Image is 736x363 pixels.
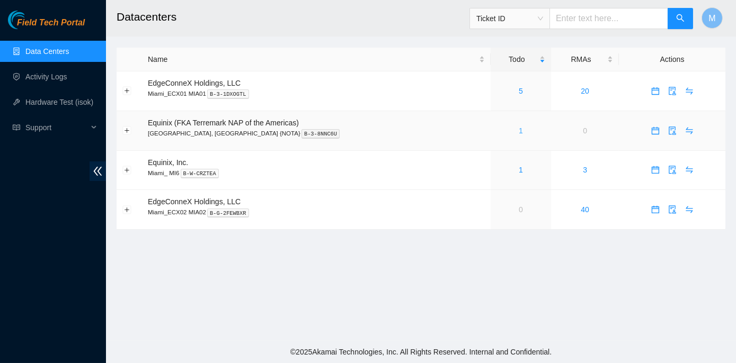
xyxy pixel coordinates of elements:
[647,126,664,135] a: calendar
[648,126,663,135] span: calendar
[664,166,680,174] span: audit
[123,126,131,135] button: Expand row
[681,126,697,135] span: swap
[647,205,664,214] a: calendar
[302,129,340,139] kbd: B-3-8NNC6U
[681,161,698,178] button: swap
[664,87,681,95] a: audit
[647,83,664,99] button: calendar
[664,122,681,139] button: audit
[148,129,485,138] p: [GEOGRAPHIC_DATA], [GEOGRAPHIC_DATA] {NOTA}
[25,47,69,56] a: Data Centers
[25,117,88,138] span: Support
[681,87,697,95] span: swap
[148,89,485,98] p: Miami_ECX01 MIA01
[583,126,587,135] a: 0
[619,48,725,71] th: Actions
[664,126,680,135] span: audit
[681,87,698,95] a: swap
[647,166,664,174] a: calendar
[148,119,299,127] span: Equinix (FKA Terremark NAP of the Americas)
[681,201,698,218] button: swap
[664,83,681,99] button: audit
[148,168,485,178] p: Miami_ MI6
[519,126,523,135] a: 1
[90,161,106,181] span: double-left
[181,169,219,178] kbd: B-W-CRZTEA
[708,12,715,25] span: M
[668,8,693,29] button: search
[681,83,698,99] button: swap
[681,166,697,174] span: swap
[647,87,664,95] a: calendar
[106,341,736,363] footer: © 2025 Akamai Technologies, Inc. All Rights Reserved. Internal and Confidential.
[581,87,589,95] a: 20
[664,161,681,178] button: audit
[519,205,523,214] a: 0
[8,19,85,33] a: Akamai TechnologiesField Tech Portal
[647,122,664,139] button: calendar
[664,205,680,214] span: audit
[648,166,663,174] span: calendar
[583,166,587,174] a: 3
[681,166,698,174] a: swap
[123,87,131,95] button: Expand row
[664,166,681,174] a: audit
[681,126,698,135] a: swap
[664,126,681,135] a: audit
[148,79,241,87] span: EdgeConneX Holdings, LLC
[681,122,698,139] button: swap
[148,207,485,217] p: Miami_ECX02 MIA02
[8,11,54,29] img: Akamai Technologies
[519,87,523,95] a: 5
[148,158,188,167] span: Equinix, Inc.
[123,205,131,214] button: Expand row
[476,11,543,26] span: Ticket ID
[664,201,681,218] button: audit
[648,87,663,95] span: calendar
[207,89,249,99] kbd: B-3-1DXOGTL
[648,205,663,214] span: calendar
[664,205,681,214] a: audit
[681,205,697,214] span: swap
[207,208,249,218] kbd: B-G-2FEWBXR
[13,124,20,131] span: read
[17,18,85,28] span: Field Tech Portal
[25,72,67,81] a: Activity Logs
[519,166,523,174] a: 1
[681,205,698,214] a: swap
[676,14,685,24] span: search
[702,7,723,29] button: M
[123,166,131,174] button: Expand row
[549,8,668,29] input: Enter text here...
[647,161,664,178] button: calendar
[581,205,589,214] a: 40
[647,201,664,218] button: calendar
[148,197,241,206] span: EdgeConneX Holdings, LLC
[25,98,93,106] a: Hardware Test (isok)
[664,87,680,95] span: audit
